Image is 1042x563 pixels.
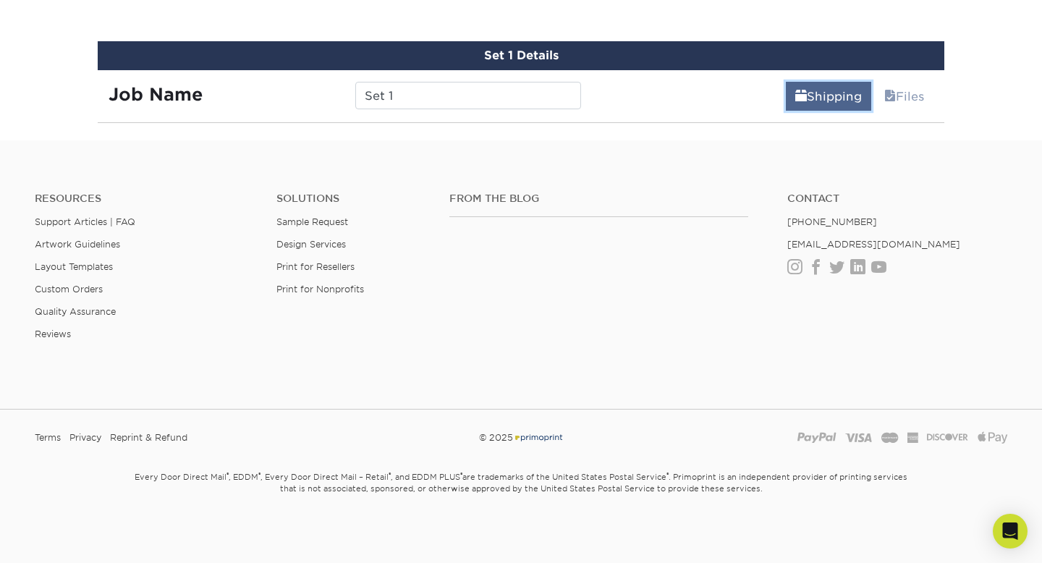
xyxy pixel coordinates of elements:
[35,216,135,227] a: Support Articles | FAQ
[226,471,229,478] sup: ®
[355,82,580,109] input: Enter a job name
[355,427,687,449] div: © 2025
[98,41,944,70] div: Set 1 Details
[795,90,807,103] span: shipping
[35,329,71,339] a: Reviews
[787,216,877,227] a: [PHONE_NUMBER]
[109,84,203,105] strong: Job Name
[276,216,348,227] a: Sample Request
[110,427,187,449] a: Reprint & Refund
[787,192,1007,205] a: Contact
[69,427,101,449] a: Privacy
[276,284,364,295] a: Print for Nonprofits
[993,514,1028,549] div: Open Intercom Messenger
[35,261,113,272] a: Layout Templates
[875,82,933,111] a: Files
[787,239,960,250] a: [EMAIL_ADDRESS][DOMAIN_NAME]
[35,239,120,250] a: Artwork Guidelines
[258,471,260,478] sup: ®
[884,90,896,103] span: files
[98,466,944,530] small: Every Door Direct Mail , EDDM , Every Door Direct Mail – Retail , and EDDM PLUS are trademarks of...
[4,519,123,558] iframe: Google Customer Reviews
[35,192,255,205] h4: Resources
[449,192,749,205] h4: From the Blog
[786,82,871,111] a: Shipping
[513,432,564,443] img: Primoprint
[276,192,428,205] h4: Solutions
[276,261,355,272] a: Print for Resellers
[35,284,103,295] a: Custom Orders
[276,239,346,250] a: Design Services
[35,306,116,317] a: Quality Assurance
[666,471,669,478] sup: ®
[460,471,462,478] sup: ®
[389,471,391,478] sup: ®
[35,427,61,449] a: Terms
